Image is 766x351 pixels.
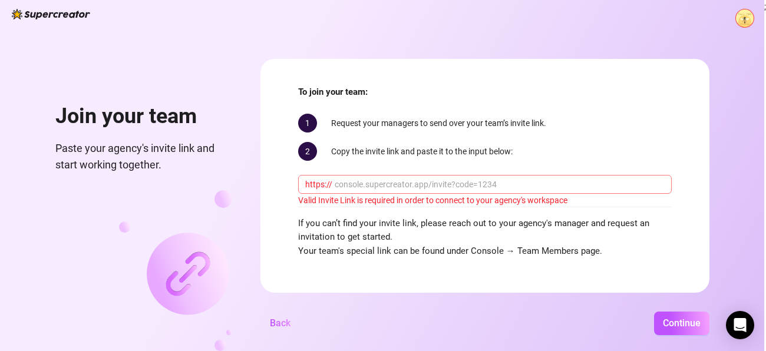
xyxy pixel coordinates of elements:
div: Open Intercom Messenger [726,311,754,339]
span: Paste your agency's invite link and start working together. [55,140,232,174]
button: Back [260,312,300,335]
h1: Join your team [55,104,232,130]
input: console.supercreator.app/invite?code=1234 [335,178,665,191]
strong: To join your team: [298,87,368,97]
span: Continue [663,317,701,329]
img: logo [12,9,90,19]
div: Request your managers to send over your team’s invite link. [298,114,672,133]
button: Continue [654,312,709,335]
span: 2 [298,142,317,161]
span: https:// [305,178,332,191]
span: Back [270,317,290,329]
div: Copy the invite link and paste it to the input below: [298,142,672,161]
span: If you can’t find your invite link, please reach out to your agency's manager and request an invi... [298,217,672,259]
div: Valid Invite Link is required in order to connect to your agency's workspace [298,194,672,207]
img: ACg8ocLtAP_HycCkC7E2gzlQg_fnwOJ2BLDPtbqRplAzLxwxX2jEW0s=s96-c [736,9,754,27]
span: 1 [298,114,317,133]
